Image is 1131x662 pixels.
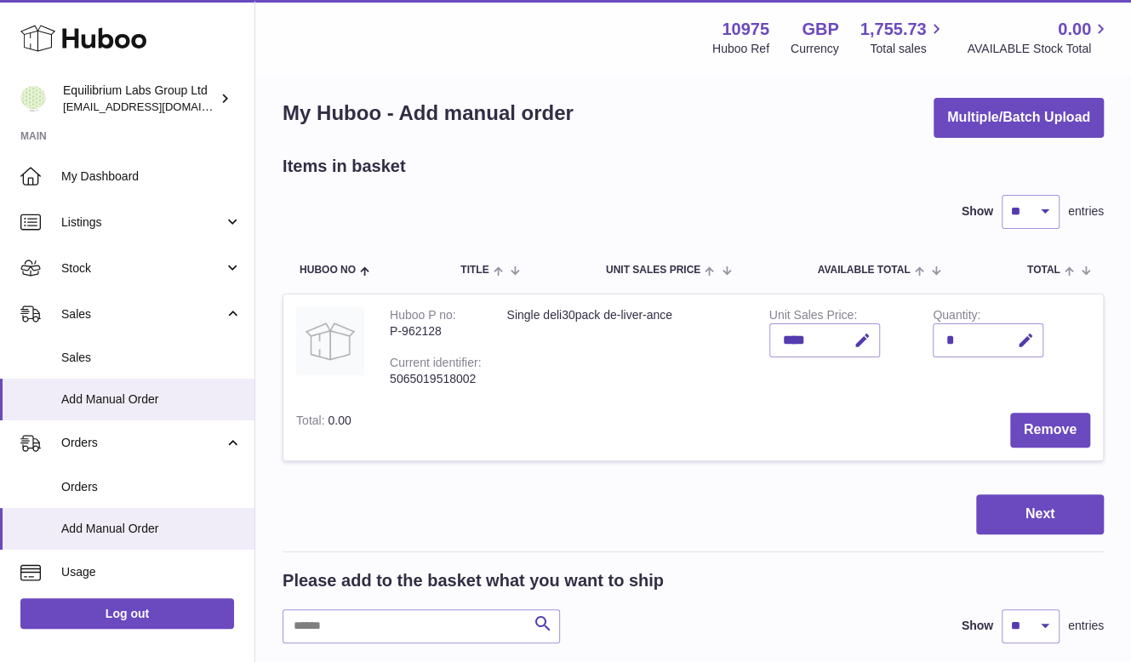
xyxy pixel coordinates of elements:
span: 0.00 [1058,18,1091,41]
div: Huboo Ref [712,41,769,57]
strong: GBP [802,18,838,41]
div: Huboo P no [390,308,456,326]
span: [EMAIL_ADDRESS][DOMAIN_NAME] [63,100,250,113]
button: Remove [1010,413,1090,448]
span: 1,755.73 [860,18,927,41]
a: Log out [20,598,234,629]
td: Single deli30pack de-liver-ance [494,294,756,400]
img: Single deli30pack de-liver-ance [296,307,364,375]
span: AVAILABLE Total [817,265,910,276]
span: Listings [61,214,224,231]
div: Equilibrium Labs Group Ltd [63,83,216,115]
label: Show [962,203,993,220]
img: huboo@equilibriumlabs.com [20,86,46,111]
button: Multiple/Batch Upload [934,98,1104,138]
span: Orders [61,435,224,451]
a: 0.00 AVAILABLE Stock Total [967,18,1111,57]
span: Stock [61,260,224,277]
a: 1,755.73 Total sales [860,18,946,57]
span: Orders [61,479,242,495]
span: AVAILABLE Stock Total [967,41,1111,57]
span: Unit Sales Price [606,265,700,276]
label: Unit Sales Price [769,308,857,326]
label: Total [296,414,328,431]
span: My Dashboard [61,168,242,185]
span: Usage [61,564,242,580]
div: 5065019518002 [390,371,481,387]
span: entries [1068,203,1104,220]
span: 0.00 [328,414,351,427]
button: Next [976,494,1104,534]
div: Current identifier [390,356,481,374]
span: Add Manual Order [61,521,242,537]
h1: My Huboo - Add manual order [283,100,574,127]
span: Sales [61,306,224,322]
span: entries [1068,618,1104,634]
h2: Items in basket [283,155,406,178]
label: Show [962,618,993,634]
span: Total [1027,265,1060,276]
label: Quantity [933,308,980,326]
h2: Please add to the basket what you want to ship [283,569,664,592]
span: Sales [61,350,242,366]
div: Currency [791,41,839,57]
span: Huboo no [300,265,356,276]
span: Total sales [870,41,945,57]
span: Add Manual Order [61,391,242,408]
div: P-962128 [390,323,481,340]
span: Title [460,265,488,276]
strong: 10975 [722,18,769,41]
